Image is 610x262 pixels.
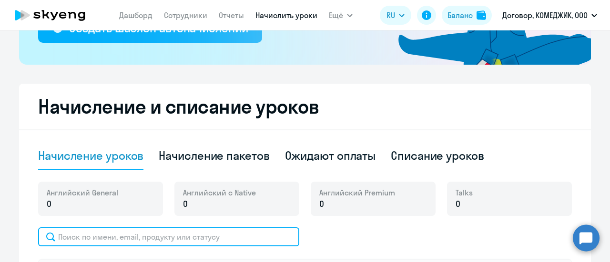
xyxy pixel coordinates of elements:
[164,10,207,20] a: Сотрудники
[183,187,256,198] span: Английский с Native
[456,198,460,210] span: 0
[47,187,118,198] span: Английский General
[447,10,473,21] div: Баланс
[477,10,486,20] img: balance
[386,10,395,21] span: RU
[38,148,143,163] div: Начисление уроков
[502,10,588,21] p: Договор, КОМЕДЖИК, ООО
[183,198,188,210] span: 0
[219,10,244,20] a: Отчеты
[319,198,324,210] span: 0
[456,187,473,198] span: Talks
[38,95,572,118] h2: Начисление и списание уроков
[38,227,299,246] input: Поиск по имени, email, продукту или статусу
[319,187,395,198] span: Английский Premium
[159,148,269,163] div: Начисление пакетов
[498,4,602,27] button: Договор, КОМЕДЖИК, ООО
[255,10,317,20] a: Начислить уроки
[391,148,484,163] div: Списание уроков
[329,10,343,21] span: Ещё
[380,6,411,25] button: RU
[119,10,152,20] a: Дашборд
[285,148,376,163] div: Ожидают оплаты
[329,6,353,25] button: Ещё
[442,6,492,25] button: Балансbalance
[47,198,51,210] span: 0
